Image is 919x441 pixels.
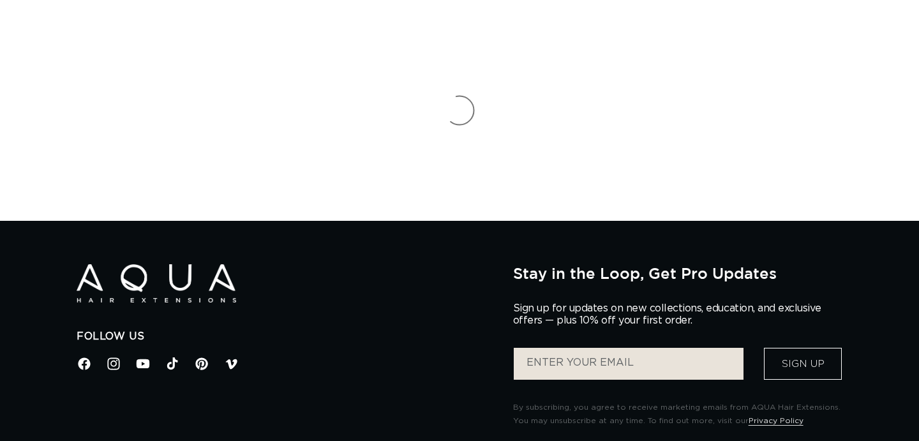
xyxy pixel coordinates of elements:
[77,330,494,343] h2: Follow Us
[513,303,832,327] p: Sign up for updates on new collections, education, and exclusive offers — plus 10% off your first...
[764,348,842,380] button: Sign Up
[513,401,842,428] p: By subscribing, you agree to receive marketing emails from AQUA Hair Extensions. You may unsubscr...
[513,264,842,282] h2: Stay in the Loop, Get Pro Updates
[77,264,236,303] img: Aqua Hair Extensions
[749,417,803,424] a: Privacy Policy
[514,348,743,380] input: ENTER YOUR EMAIL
